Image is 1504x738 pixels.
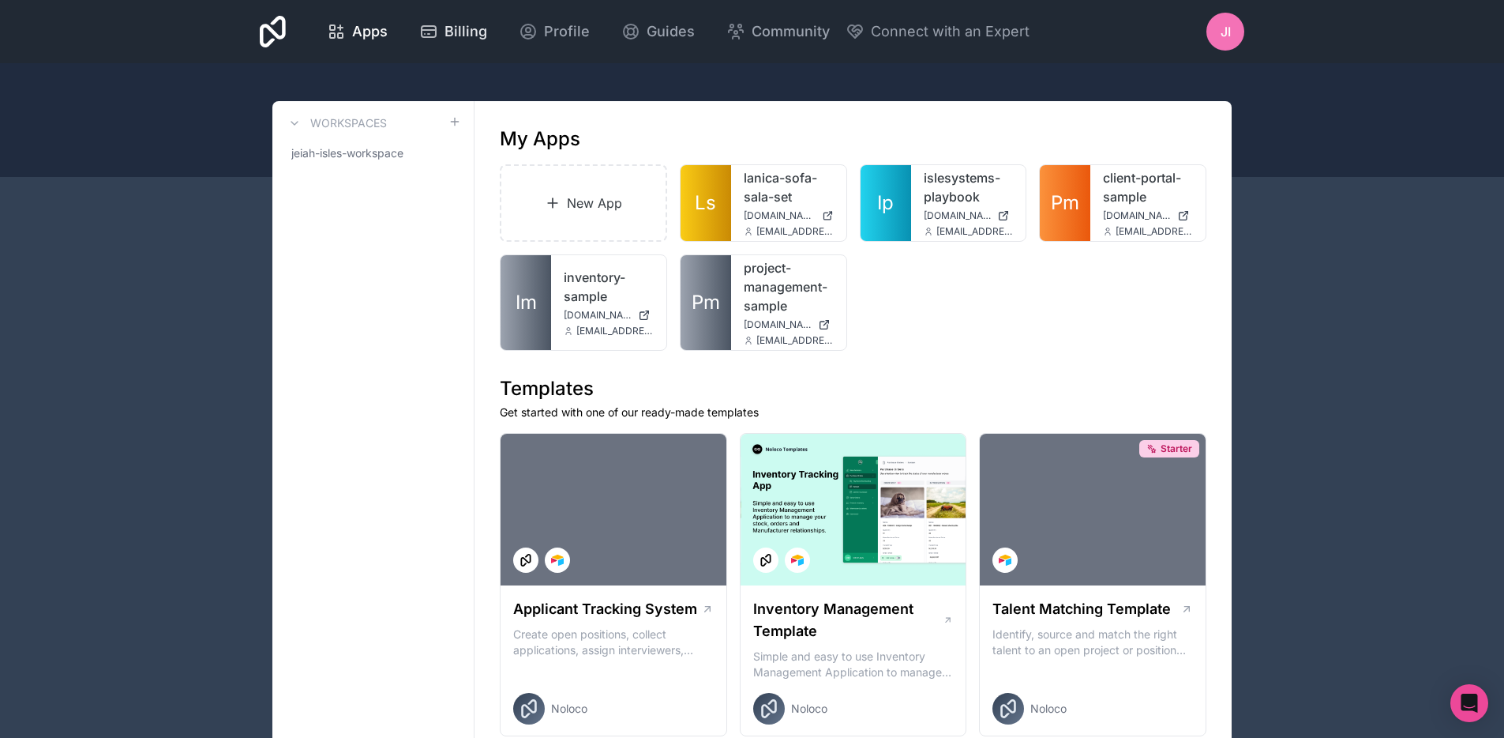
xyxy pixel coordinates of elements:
[513,627,714,658] p: Create open positions, collect applications, assign interviewers, centralise candidate feedback a...
[551,554,564,567] img: Airtable Logo
[407,14,500,49] a: Billing
[647,21,695,43] span: Guides
[695,190,716,216] span: Ls
[756,334,834,347] span: [EMAIL_ADDRESS][DOMAIN_NAME]
[500,126,580,152] h1: My Apps
[544,21,590,43] span: Profile
[1051,190,1079,216] span: Pm
[992,627,1193,658] p: Identify, source and match the right talent to an open project or position with our Talent Matchi...
[444,21,487,43] span: Billing
[999,554,1011,567] img: Airtable Logo
[506,14,602,49] a: Profile
[500,405,1206,420] p: Get started with one of our ready-made templates
[1040,165,1090,241] a: Pm
[500,376,1206,401] h1: Templates
[1030,701,1067,717] span: Noloco
[877,190,894,216] span: Ip
[744,168,834,206] a: lanica-sofa-sala-set
[500,164,667,242] a: New App
[285,139,461,168] a: jeiah-isles-workspace
[609,14,707,49] a: Guides
[681,165,731,241] a: Ls
[861,165,911,241] a: Ip
[936,225,1014,238] span: [EMAIL_ADDRESS][DOMAIN_NAME]
[285,114,387,133] a: Workspaces
[681,255,731,350] a: Pm
[744,258,834,315] a: project-management-sample
[753,649,954,680] p: Simple and easy to use Inventory Management Application to manage your stock, orders and Manufact...
[1221,22,1231,41] span: JI
[752,21,830,43] span: Community
[791,554,804,567] img: Airtable Logo
[1103,209,1171,222] span: [DOMAIN_NAME]
[756,225,834,238] span: [EMAIL_ADDRESS][DOMAIN_NAME]
[744,318,834,331] a: [DOMAIN_NAME]
[1116,225,1193,238] span: [EMAIL_ADDRESS][DOMAIN_NAME]
[846,21,1030,43] button: Connect with an Expert
[692,290,720,315] span: Pm
[1103,209,1193,222] a: [DOMAIN_NAME]
[744,209,834,222] a: [DOMAIN_NAME]
[1103,168,1193,206] a: client-portal-sample
[501,255,551,350] a: Im
[352,21,388,43] span: Apps
[291,145,403,161] span: jeiah-isles-workspace
[516,290,537,315] span: Im
[564,309,654,322] a: [DOMAIN_NAME]
[1161,442,1192,455] span: Starter
[1450,684,1488,722] div: Open Intercom Messenger
[564,309,632,322] span: [DOMAIN_NAME]
[871,21,1030,43] span: Connect with an Expert
[791,701,827,717] span: Noloco
[924,209,1014,222] a: [DOMAIN_NAME]
[744,209,816,222] span: [DOMAIN_NAME]
[310,115,387,131] h3: Workspaces
[992,598,1171,620] h1: Talent Matching Template
[924,209,992,222] span: [DOMAIN_NAME]
[551,701,587,717] span: Noloco
[564,268,654,306] a: inventory-sample
[576,325,654,337] span: [EMAIL_ADDRESS][DOMAIN_NAME]
[924,168,1014,206] a: islesystems-playbook
[753,598,943,642] h1: Inventory Management Template
[744,318,812,331] span: [DOMAIN_NAME]
[513,598,697,620] h1: Applicant Tracking System
[314,14,400,49] a: Apps
[714,14,842,49] a: Community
